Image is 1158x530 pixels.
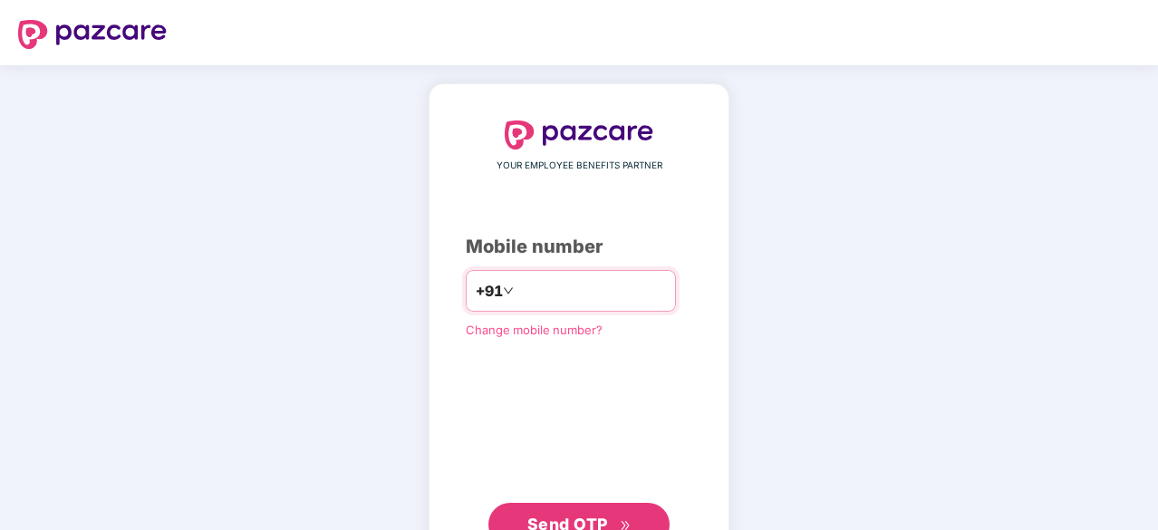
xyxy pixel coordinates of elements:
a: Change mobile number? [466,323,603,337]
img: logo [18,20,167,49]
img: logo [505,120,653,149]
div: Mobile number [466,233,692,261]
span: YOUR EMPLOYEE BENEFITS PARTNER [497,159,662,173]
span: +91 [476,280,503,303]
span: down [503,285,514,296]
